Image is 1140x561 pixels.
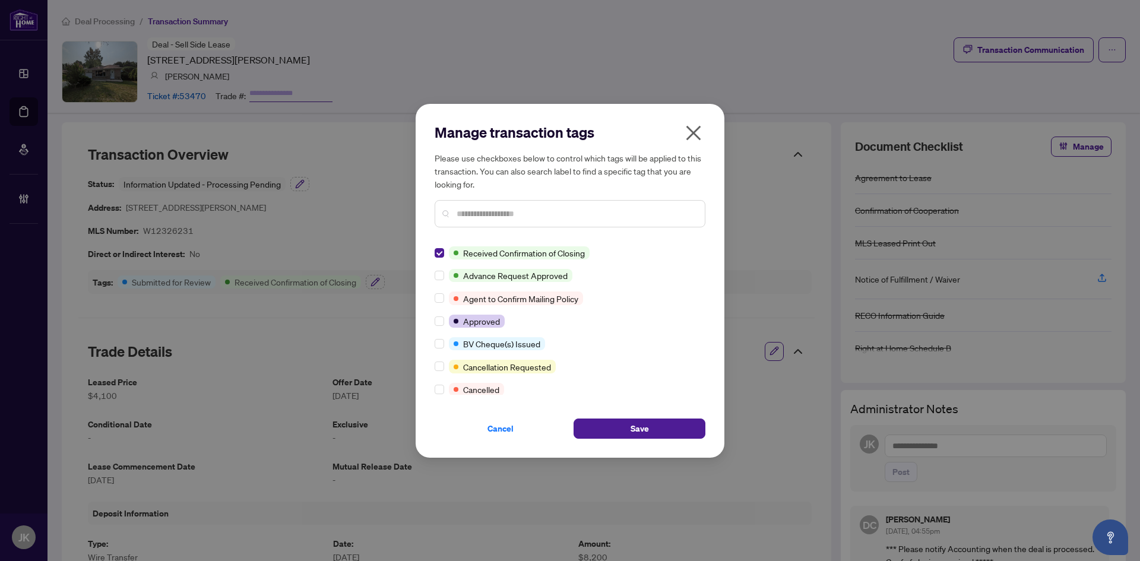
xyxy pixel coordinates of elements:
button: Cancel [435,419,566,439]
span: Cancel [487,419,514,438]
h5: Please use checkboxes below to control which tags will be applied to this transaction. You can al... [435,151,705,191]
span: BV Cheque(s) Issued [463,337,540,350]
span: Agent to Confirm Mailing Policy [463,292,578,305]
span: Received Confirmation of Closing [463,246,585,259]
button: Open asap [1092,519,1128,555]
button: Save [574,419,705,439]
h2: Manage transaction tags [435,123,705,142]
span: Save [631,419,649,438]
span: Cancellation Requested [463,360,551,373]
span: Approved [463,315,500,328]
span: close [684,123,703,142]
span: Advance Request Approved [463,269,568,282]
span: Cancelled [463,383,499,396]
